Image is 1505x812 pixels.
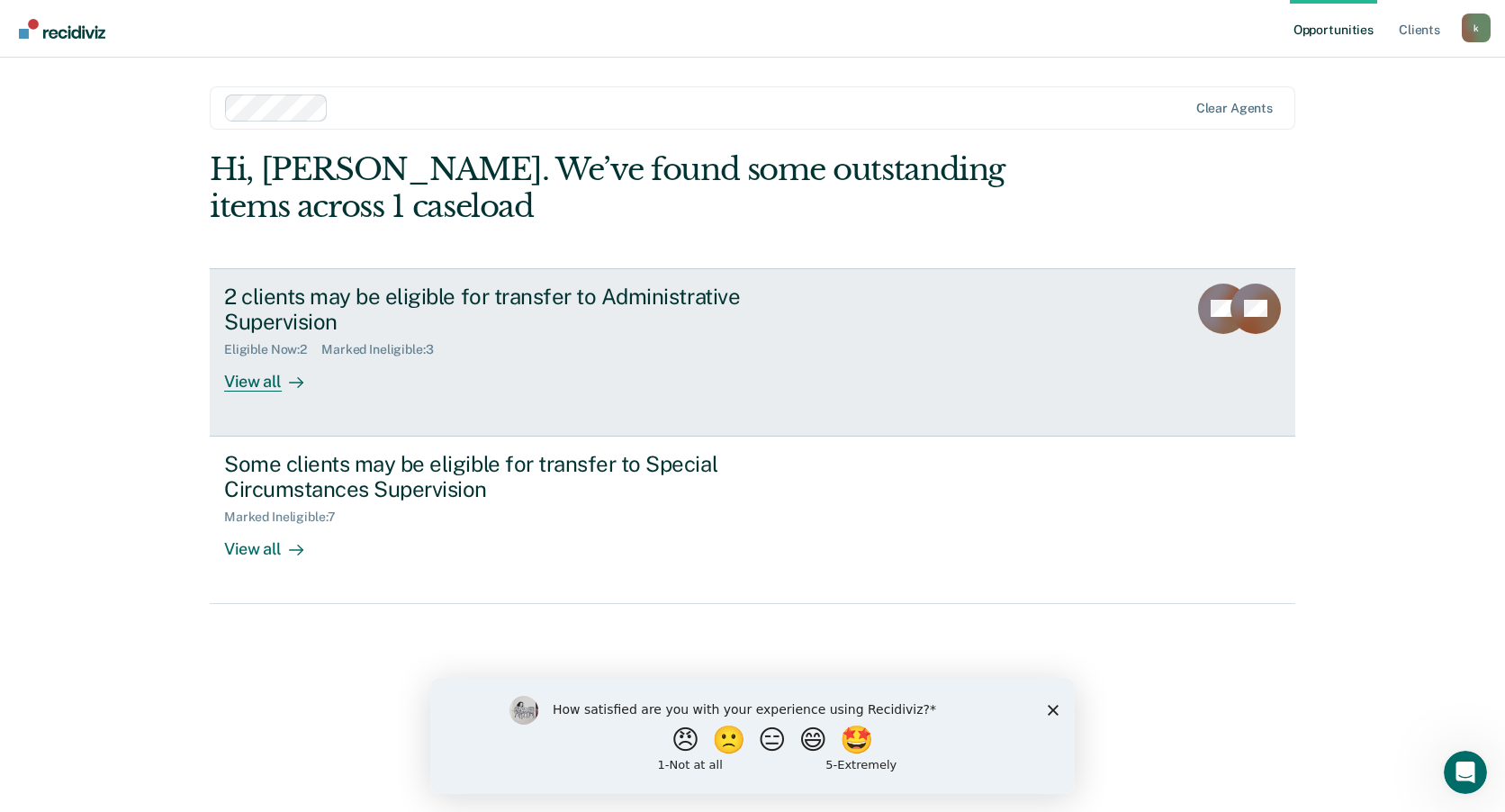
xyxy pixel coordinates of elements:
[210,268,1295,437] a: 2 clients may be eligible for transfer to Administrative SupervisionEligible Now:2Marked Ineligib...
[210,151,1078,225] div: Hi, [PERSON_NAME]. We’ve found some outstanding items across 1 caseload
[430,678,1075,794] iframe: Survey by Kim from Recidiviz
[1196,101,1273,116] div: Clear agents
[321,342,447,357] div: Marked Ineligible : 3
[224,284,856,336] div: 2 clients may be eligible for transfer to Administrative Supervision
[210,437,1295,604] a: Some clients may be eligible for transfer to Special Circumstances SupervisionMarked Ineligible:7...
[224,525,325,560] div: View all
[1462,14,1491,42] div: k
[1444,751,1487,794] iframe: Intercom live chat
[224,357,325,392] div: View all
[224,510,349,525] div: Marked Ineligible : 7
[1462,14,1491,42] button: Profile dropdown button
[224,342,321,357] div: Eligible Now : 2
[19,19,105,39] img: Recidiviz
[224,451,856,503] div: Some clients may be eligible for transfer to Special Circumstances Supervision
